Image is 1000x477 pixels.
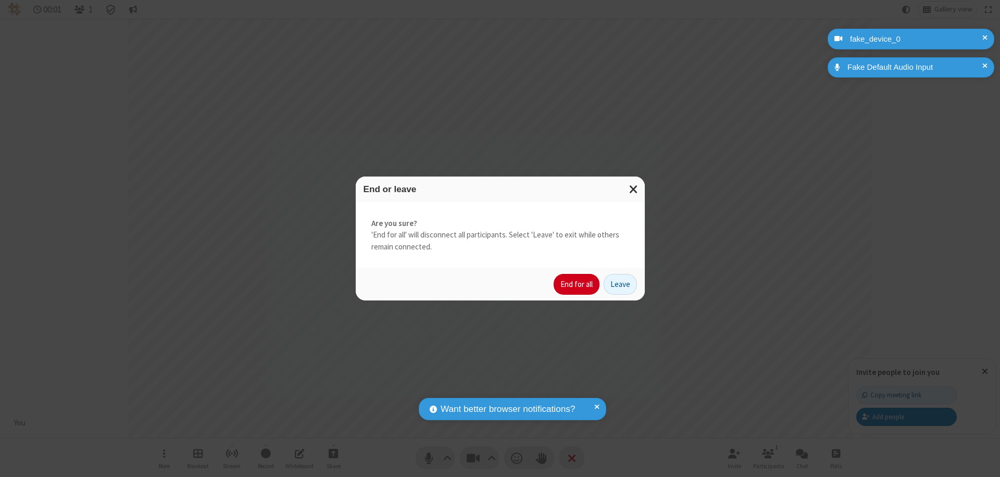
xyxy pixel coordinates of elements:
[604,274,637,295] button: Leave
[554,274,599,295] button: End for all
[356,202,645,269] div: 'End for all' will disconnect all participants. Select 'Leave' to exit while others remain connec...
[364,184,637,194] h3: End or leave
[846,33,986,45] div: fake_device_0
[441,403,575,416] span: Want better browser notifications?
[371,218,629,230] strong: Are you sure?
[844,61,986,73] div: Fake Default Audio Input
[623,177,645,202] button: Close modal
